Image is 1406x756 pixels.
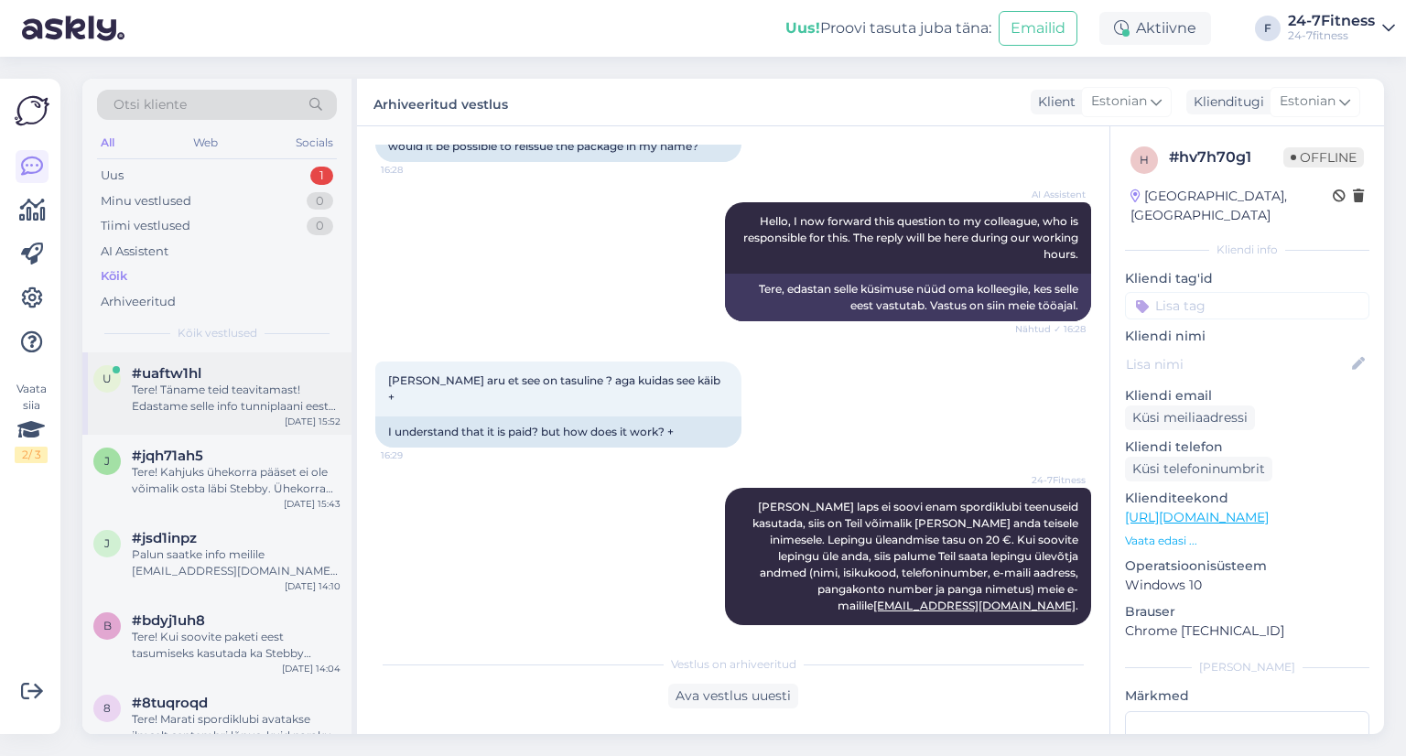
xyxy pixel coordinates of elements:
[785,19,820,37] b: Uus!
[132,464,341,497] div: Tere! Kahjuks ühekorra pääset ei ole võimalik osta läbi Stebby. Ühekorra pääsme saate osta vaid s...
[101,167,124,185] div: Uus
[104,536,110,550] span: j
[1125,386,1369,405] p: Kliendi email
[388,373,723,404] span: [PERSON_NAME] aru et see on tasuline ? aga kuidas see käib +
[292,131,337,155] div: Socials
[132,612,205,629] span: #bdyj1uh8
[1140,153,1149,167] span: h
[1125,686,1369,706] p: Märkmed
[101,293,176,311] div: Arhiveeritud
[1125,509,1269,525] a: [URL][DOMAIN_NAME]
[671,656,796,673] span: Vestlus on arhiveeritud
[1126,354,1348,374] input: Lisa nimi
[1125,556,1369,576] p: Operatsioonisüsteem
[104,454,110,468] span: j
[1091,92,1147,112] span: Estonian
[307,217,333,235] div: 0
[1125,327,1369,346] p: Kliendi nimi
[132,695,208,711] span: #8tuqroqd
[1255,16,1281,41] div: F
[1125,292,1369,319] input: Lisa tag
[375,416,741,448] div: I understand that it is paid? but how does it work? +
[178,325,257,341] span: Kõik vestlused
[103,619,112,632] span: b
[282,662,341,675] div: [DATE] 14:04
[1017,626,1086,640] span: 16:32
[1125,576,1369,595] p: Windows 10
[310,167,333,185] div: 1
[785,17,991,39] div: Proovi tasuta juba täna:
[101,243,168,261] div: AI Assistent
[1017,188,1086,201] span: AI Assistent
[873,599,1076,612] a: [EMAIL_ADDRESS][DOMAIN_NAME]
[132,711,341,744] div: Tere! Marati spordiklubi avatakse ilmselt septembri lõpus, kuid paraku täpne kuupäev ei ole veel ...
[1125,602,1369,621] p: Brauser
[1125,269,1369,288] p: Kliendi tag'id
[1169,146,1283,168] div: # hv7h70g1
[1125,405,1255,430] div: Küsi meiliaadressi
[132,530,197,546] span: #jsd1inpz
[1280,92,1336,112] span: Estonian
[1130,187,1333,225] div: [GEOGRAPHIC_DATA], [GEOGRAPHIC_DATA]
[381,163,449,177] span: 16:28
[725,274,1091,321] div: Tere, edastan selle küsimuse nüüd oma kolleegile, kes selle eest vastutab. Vastus on siin meie tö...
[284,497,341,511] div: [DATE] 15:43
[114,95,187,114] span: Otsi kliente
[132,629,341,662] div: Tere! Kui soovite paketi eest tasumiseks kasutada ka Stebby krediiti ning saate veateate "Viga su...
[285,415,341,428] div: [DATE] 15:52
[97,131,118,155] div: All
[189,131,222,155] div: Web
[1125,621,1369,641] p: Chrome [TECHNICAL_ID]
[132,448,203,464] span: #jqh71ah5
[101,192,191,211] div: Minu vestlused
[1031,92,1076,112] div: Klient
[307,192,333,211] div: 0
[285,579,341,593] div: [DATE] 14:10
[103,372,112,385] span: u
[1099,12,1211,45] div: Aktiivne
[1288,28,1375,43] div: 24-7fitness
[15,93,49,128] img: Askly Logo
[132,365,201,382] span: #uaftw1hl
[1283,147,1364,167] span: Offline
[668,684,798,708] div: Ava vestlus uuesti
[101,217,190,235] div: Tiimi vestlused
[373,90,508,114] label: Arhiveeritud vestlus
[1125,242,1369,258] div: Kliendi info
[999,11,1077,46] button: Emailid
[132,382,341,415] div: Tere! Täname teid teavitamast! Edastame selle info tunniplaani eest vastutavale osakonnale, et na...
[15,447,48,463] div: 2 / 3
[381,448,449,462] span: 16:29
[1288,14,1395,43] a: 24-7Fitness24-7fitness
[1288,14,1375,28] div: 24-7Fitness
[1125,437,1369,457] p: Kliendi telefon
[1125,533,1369,549] p: Vaata edasi ...
[1125,659,1369,675] div: [PERSON_NAME]
[1125,489,1369,508] p: Klienditeekond
[1125,457,1272,481] div: Küsi telefoninumbrit
[1186,92,1264,112] div: Klienditugi
[1017,473,1086,487] span: 24-7Fitness
[15,381,48,463] div: Vaata siia
[132,546,341,579] div: Palun saatke info meilile [EMAIL_ADDRESS][DOMAIN_NAME], et saaksime üle kontrollida
[101,267,127,286] div: Kõik
[752,500,1081,612] span: [PERSON_NAME] laps ei soovi enam spordiklubi teenuseid kasutada, siis on Teil võimalik [PERSON_NA...
[1015,322,1086,336] span: Nähtud ✓ 16:28
[743,214,1081,261] span: Hello, I now forward this question to my colleague, who is responsible for this. The reply will b...
[103,701,111,715] span: 8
